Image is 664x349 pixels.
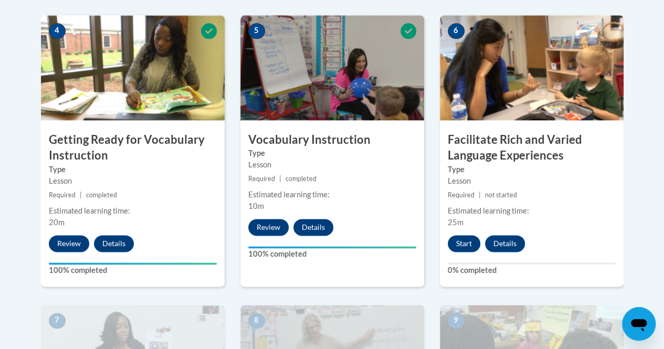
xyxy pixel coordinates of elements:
h3: Vocabulary Instruction [240,132,424,148]
span: 7 [49,313,66,329]
img: Course Image [41,15,225,120]
span: completed [86,191,117,199]
label: Type [448,164,616,175]
button: Review [248,219,289,236]
label: Type [49,164,217,175]
button: Details [485,235,525,252]
label: 100% completed [49,265,217,276]
div: Lesson [248,159,416,171]
div: Your progress [49,262,217,265]
div: Estimated learning time: [49,205,217,217]
span: 25m [448,218,463,227]
label: Type [248,147,416,159]
div: Lesson [448,175,616,187]
span: completed [286,175,317,183]
img: Course Image [240,15,424,120]
span: | [479,191,481,199]
span: not started [485,191,517,199]
span: 10m [248,202,264,210]
span: 9 [448,313,465,329]
span: 6 [448,23,465,39]
div: Estimated learning time: [248,189,416,200]
h3: Getting Ready for Vocabulary Instruction [41,132,225,164]
div: Lesson [49,175,217,187]
iframe: Button to launch messaging window [622,307,656,341]
span: 4 [49,23,66,39]
span: | [80,191,82,199]
button: Start [448,235,480,252]
div: Estimated learning time: [448,205,616,217]
label: 100% completed [248,248,416,260]
button: Details [293,219,333,236]
span: Required [49,191,76,199]
label: 0% completed [448,265,616,276]
span: 5 [248,23,265,39]
span: Required [448,191,475,199]
img: Course Image [440,15,624,120]
button: Review [49,235,89,252]
span: | [279,175,281,183]
button: Details [94,235,134,252]
h3: Facilitate Rich and Varied Language Experiences [440,132,624,164]
div: Your progress [248,246,416,248]
span: 20m [49,218,65,227]
span: Required [248,175,275,183]
span: 8 [248,313,265,329]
